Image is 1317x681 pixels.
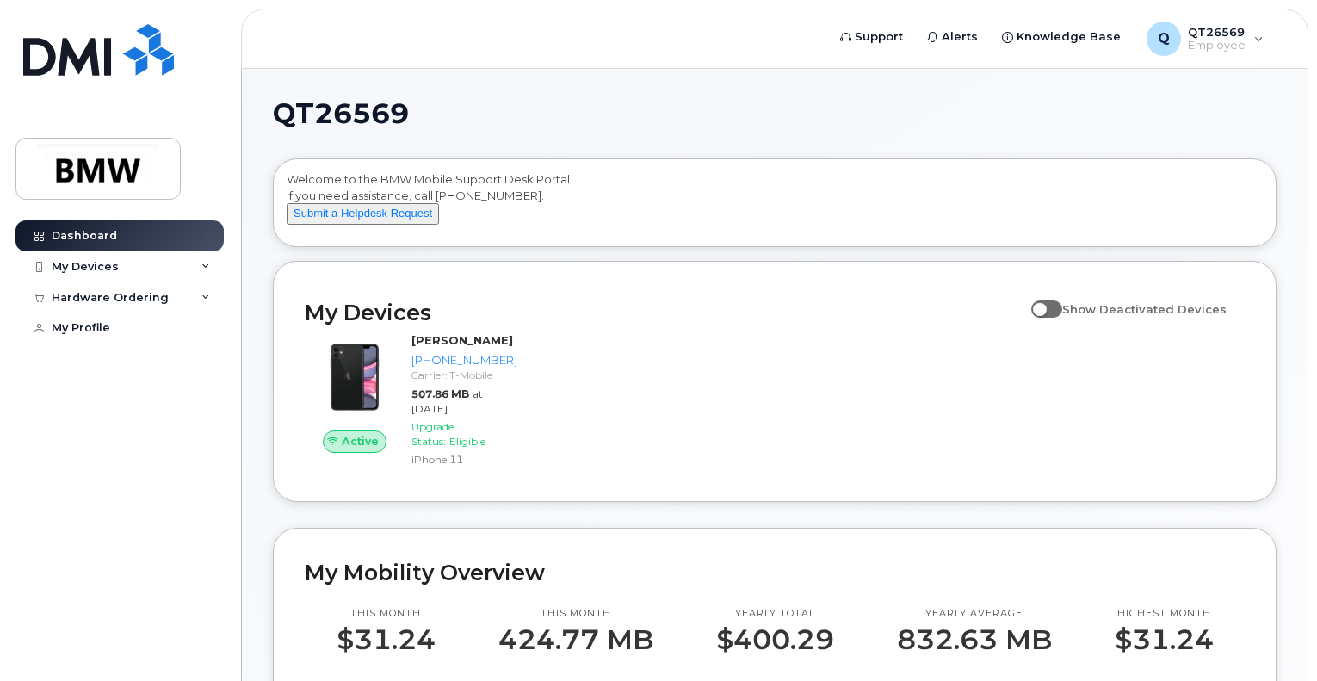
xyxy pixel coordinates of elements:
div: iPhone 11 [411,452,517,467]
p: $400.29 [716,624,834,655]
button: Submit a Helpdesk Request [287,203,439,225]
h2: My Mobility Overview [305,560,1245,585]
strong: [PERSON_NAME] [411,333,513,347]
a: Submit a Helpdesk Request [287,206,439,220]
p: Yearly total [716,607,834,621]
p: $31.24 [337,624,436,655]
span: QT26569 [273,101,409,127]
p: Yearly average [897,607,1052,621]
div: [PHONE_NUMBER] [411,352,517,368]
p: Highest month [1115,607,1214,621]
span: Eligible [449,435,485,448]
span: at [DATE] [411,387,483,415]
span: Active [342,433,379,449]
p: This month [337,607,436,621]
img: iPhone_11.jpg [318,341,391,413]
p: $31.24 [1115,624,1214,655]
span: 507.86 MB [411,387,469,400]
h2: My Devices [305,300,1023,325]
p: This month [498,607,653,621]
span: Show Deactivated Devices [1062,302,1227,316]
p: 424.77 MB [498,624,653,655]
div: Welcome to the BMW Mobile Support Desk Portal If you need assistance, call [PHONE_NUMBER]. [287,171,1263,240]
p: 832.63 MB [897,624,1052,655]
span: Upgrade Status: [411,420,454,448]
a: Active[PERSON_NAME][PHONE_NUMBER]Carrier: T-Mobile507.86 MBat [DATE]Upgrade Status:EligibleiPhone 11 [305,332,524,470]
div: Carrier: T-Mobile [411,368,517,382]
input: Show Deactivated Devices [1031,293,1045,306]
